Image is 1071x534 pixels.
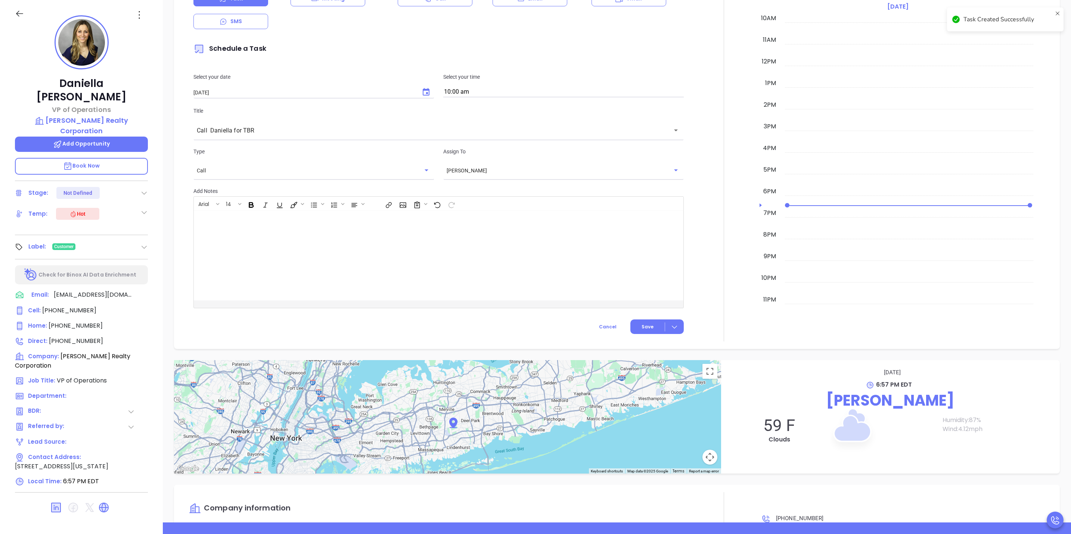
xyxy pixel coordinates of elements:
[63,477,99,485] span: 6:57 PM EDT
[31,290,49,300] span: Email:
[444,197,457,210] span: Redo
[42,306,96,315] span: [PHONE_NUMBER]
[28,407,67,416] span: BDR:
[421,165,432,175] button: Open
[24,268,37,281] img: Ai-Enrich-DaqCidB-.svg
[38,271,136,279] p: Check for Binox AI Data Enrichment
[193,44,266,53] span: Schedule a Task
[307,197,326,210] span: Insert Unordered List
[230,18,242,25] p: SMS
[28,187,49,199] div: Stage:
[272,197,286,210] span: Underline
[760,274,777,282] div: 10pm
[729,389,1052,412] p: [PERSON_NAME]
[193,89,415,96] input: MM/DD/YYYY
[327,197,346,210] span: Insert Ordered List
[673,468,684,474] a: Terms (opens in new tab)
[28,306,41,314] span: Cell :
[15,115,148,136] a: [PERSON_NAME] Realty Corporation
[886,1,910,12] a: [DATE]
[671,165,681,175] button: Open
[15,104,148,115] p: VP of Operations
[28,438,66,446] span: Lead Source:
[286,197,306,210] span: Fill color or set the text color
[193,187,684,195] p: Add Notes
[762,252,777,261] div: 9pm
[729,435,830,444] p: Clouds
[57,376,107,385] span: VP of Operations
[28,477,62,485] span: Local Time:
[702,450,717,465] button: Map camera controls
[943,416,1052,425] p: Humidity: 87 %
[222,197,237,210] button: 14
[702,364,717,379] button: Toggle fullscreen view
[585,319,630,334] button: Cancel
[63,187,92,199] div: Not Defined
[943,425,1052,434] p: Wind: 4.12 mph
[762,209,777,218] div: 7pm
[381,197,395,210] span: Insert link
[762,187,777,196] div: 6pm
[258,197,271,210] span: Italic
[764,79,777,88] div: 1pm
[28,241,46,252] div: Label:
[28,377,55,384] span: Job Title:
[671,125,681,135] button: Open
[630,319,684,334] button: Save
[193,147,434,156] p: Type
[244,197,257,210] span: Bold
[760,57,777,66] div: 12pm
[53,140,110,147] span: Add Opportunity
[189,504,291,513] a: Company information
[762,122,777,131] div: 3pm
[15,77,148,104] p: Daniella [PERSON_NAME]
[194,197,221,210] span: Font family
[443,73,684,81] p: Select your time
[419,85,434,100] button: Choose date, selected date is Oct 15, 2025
[762,100,777,109] div: 2pm
[395,197,409,210] span: Insert Image
[176,464,201,474] img: Google
[28,392,66,400] span: Department:
[49,337,103,345] span: [PHONE_NUMBER]
[204,503,291,513] span: Company information
[443,147,684,156] p: Assign To
[410,197,429,210] span: Surveys
[876,380,912,389] span: 6:57 PM EDT
[15,352,130,370] span: [PERSON_NAME] Realty Corporation
[591,469,623,474] button: Keyboard shortcuts
[599,324,617,330] span: Cancel
[193,73,434,81] p: Select your date
[430,197,443,210] span: Undo
[222,200,235,206] span: 14
[627,469,668,473] span: Map data ©2025 Google
[815,391,890,466] img: Clouds
[761,144,777,153] div: 4pm
[69,209,86,218] div: Hot
[58,19,105,66] img: profile-user
[49,321,103,330] span: [PHONE_NUMBER]
[193,107,684,115] p: Title
[222,197,243,210] span: Font size
[732,368,1052,377] p: [DATE]
[54,290,132,299] span: [EMAIL_ADDRESS][DOMAIN_NAME]
[15,462,108,471] span: [STREET_ADDRESS][US_STATE]
[28,208,48,219] div: Temp:
[347,197,366,210] span: Align
[28,337,47,345] span: Direct :
[761,35,777,44] div: 11am
[176,464,201,474] a: Open this area in Google Maps (opens a new window)
[760,14,777,23] div: 10am
[776,515,823,522] span: [PHONE_NUMBER]
[28,322,47,330] span: Home :
[195,200,213,206] span: Arial
[762,230,777,239] div: 8pm
[28,352,59,360] span: Company:
[963,15,1052,24] div: Task Created Successfully
[729,416,830,435] p: 59 F
[63,162,100,169] span: Book Now
[689,469,719,473] a: Report a map error
[28,422,67,431] span: Referred by:
[54,243,74,251] span: Customer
